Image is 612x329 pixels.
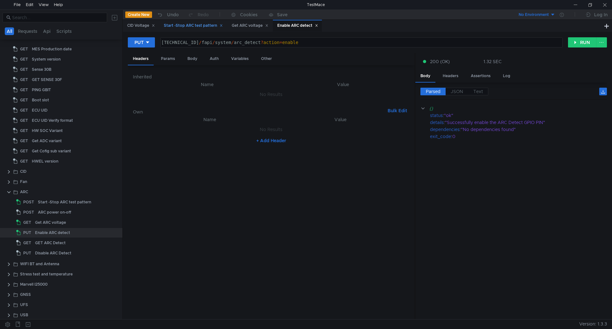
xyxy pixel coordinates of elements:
div: status [430,112,443,119]
div: {} [429,105,598,112]
div: Get ADC variant [32,136,62,146]
span: Text [473,89,483,94]
nz-embed-empty: No Results [260,91,282,97]
span: GET [20,95,28,105]
div: Stress test and temperature [20,269,73,279]
div: : [430,112,607,119]
div: Params [156,53,180,65]
span: 200 (OK) [430,58,450,65]
div: exit_code [430,133,451,140]
div: Disable ARC Detect [35,248,71,258]
h6: Own [133,108,385,116]
div: Undo [167,11,179,18]
button: Bulk Edit [385,107,410,114]
span: GET [20,157,28,166]
div: Auth [205,53,224,65]
span: PUT [23,228,31,238]
div: ECU UID [32,106,47,115]
div: Get Cofig sub variant [32,146,71,156]
nz-embed-empty: No Results [260,127,282,132]
span: PUT [23,248,31,258]
div: Get ARC voltage [35,218,66,227]
span: GET [20,106,28,115]
button: Requests [16,27,39,35]
button: All [5,27,14,35]
div: details [430,119,444,126]
div: Log [498,70,515,82]
span: Version: 1.3.3 [579,319,607,329]
div: Headers [128,53,154,65]
div: GNSS [20,290,31,299]
span: GET [20,44,28,54]
div: Start -Stop ARC test pattern [164,22,223,29]
div: ARC [20,187,28,197]
div: PING GBIT [32,85,51,95]
div: Log In [594,11,608,18]
input: Search... [12,14,103,21]
span: JSON [451,89,463,94]
div: : [430,126,607,133]
span: GET [23,218,31,227]
div: PUT [135,39,144,46]
div: Marvell I25000 [20,280,47,289]
div: Redo [198,11,209,18]
th: Name [143,116,276,123]
span: POST [23,208,34,217]
button: + Add Header [254,137,289,144]
div: Fan [20,177,27,186]
div: 1.32 SEC [484,59,502,64]
div: Enable ARC detect [277,22,318,29]
div: 0 [452,133,599,140]
div: WIFI BT and Antenna [20,259,59,269]
th: Value [276,81,410,88]
div: : [430,133,607,140]
span: GET [20,126,28,135]
span: Parsed [426,89,441,94]
div: Body [182,53,202,65]
div: Start -Stop ARC test pattern [38,197,91,207]
div: "Successfully enable the ARC Detect GPIO PIN" [445,119,599,126]
div: Other [256,53,277,65]
div: Save [277,12,288,17]
button: Redo [183,10,213,19]
span: GET [20,55,28,64]
span: GET [20,85,28,95]
div: Boot slot [32,95,49,105]
div: HWEL version [32,157,58,166]
div: Assertions [466,70,496,82]
button: RUN [568,37,596,48]
div: Cookies [240,11,258,18]
div: System version [32,55,61,64]
div: GET ARC Detect [35,238,66,248]
div: ECU UID Verify format [32,116,73,125]
span: GET [20,146,28,156]
div: : [430,119,607,126]
div: Variables [226,53,254,65]
div: GET SENSE 30F [32,75,62,84]
button: Scripts [55,27,74,35]
button: PUT [128,37,155,48]
button: Undo [152,10,183,19]
span: GET [20,136,28,146]
div: "No dependencies found" [461,126,600,133]
div: Enable ARC detect [35,228,70,238]
span: GET [20,65,28,74]
div: "ok" [444,112,599,119]
th: Value [276,116,404,123]
div: ARC power on-off [38,208,71,217]
div: dependencies [430,126,460,133]
div: HW SOC Variant [32,126,63,135]
div: Get ARC voltage [232,22,268,29]
div: CID Voltage [127,22,155,29]
div: No Environment [519,12,549,18]
h6: Inherited [133,73,410,81]
div: USB [20,310,28,320]
button: Api [41,27,53,35]
div: UFS [20,300,28,310]
span: GET [20,116,28,125]
span: POST [23,197,34,207]
div: Sense 30B [32,65,51,74]
div: Headers [438,70,463,82]
th: Name [138,81,276,88]
div: CID [20,167,26,176]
